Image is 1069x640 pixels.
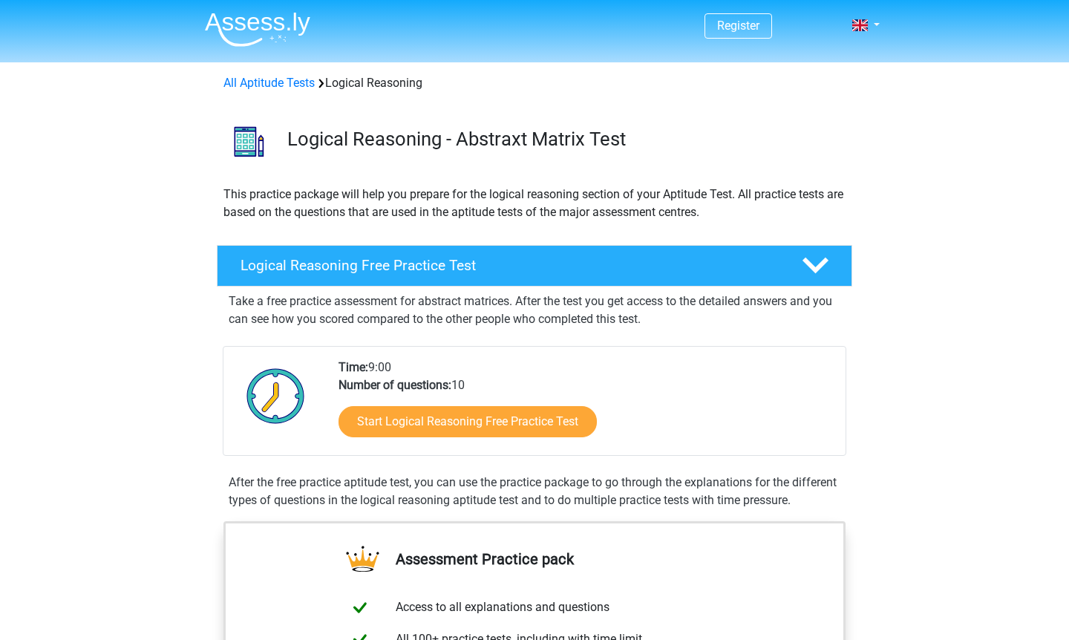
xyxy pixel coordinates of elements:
[717,19,759,33] a: Register
[238,359,313,433] img: Clock
[223,76,315,90] a: All Aptitude Tests
[218,110,281,173] img: logical reasoning
[211,245,858,287] a: Logical Reasoning Free Practice Test
[218,74,851,92] div: Logical Reasoning
[339,406,597,437] a: Start Logical Reasoning Free Practice Test
[241,257,778,274] h4: Logical Reasoning Free Practice Test
[229,293,840,328] p: Take a free practice assessment for abstract matrices. After the test you get access to the detai...
[223,186,846,221] p: This practice package will help you prepare for the logical reasoning section of your Aptitude Te...
[339,378,451,392] b: Number of questions:
[287,128,840,151] h3: Logical Reasoning - Abstraxt Matrix Test
[339,360,368,374] b: Time:
[327,359,845,455] div: 9:00 10
[205,12,310,47] img: Assessly
[223,474,846,509] div: After the free practice aptitude test, you can use the practice package to go through the explana...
